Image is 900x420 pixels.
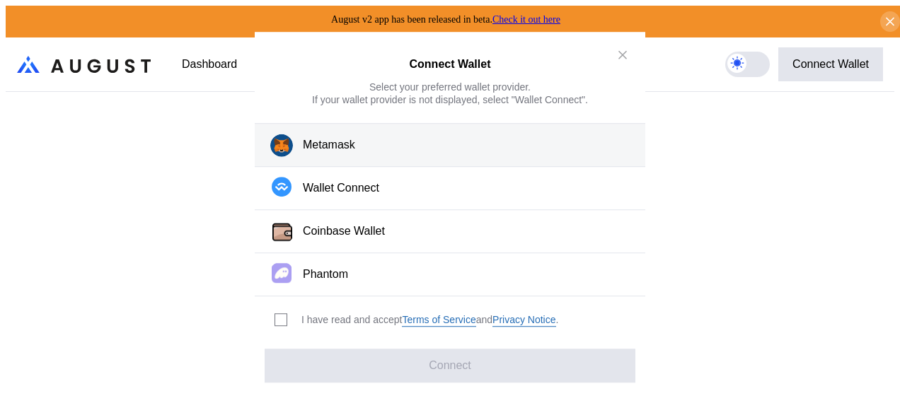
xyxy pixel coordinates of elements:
img: Phantom [272,263,292,283]
a: Check it out here [492,14,560,25]
div: Phantom [303,267,348,282]
span: and [476,314,492,327]
button: Coinbase WalletCoinbase Wallet [255,210,645,253]
img: Coinbase Wallet [270,220,294,244]
button: Wallet Connect [255,167,645,210]
button: PhantomPhantom [255,253,645,296]
button: Connect [265,349,635,383]
div: Dashboard [182,58,237,71]
div: I have read and accept . [301,313,558,327]
button: Metamask [255,123,645,167]
div: If your wallet provider is not displayed, select "Wallet Connect". [312,93,588,106]
div: Select your preferred wallet provider. [369,81,531,93]
a: Privacy Notice [492,313,555,327]
h2: Connect Wallet [410,59,491,71]
div: Connect Wallet [792,58,869,71]
span: August v2 app has been released in beta. [331,14,560,25]
a: Terms of Service [402,313,475,327]
div: Coinbase Wallet [303,224,385,239]
div: Wallet Connect [303,181,379,196]
div: Metamask [303,138,355,153]
button: close modal [611,43,634,66]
